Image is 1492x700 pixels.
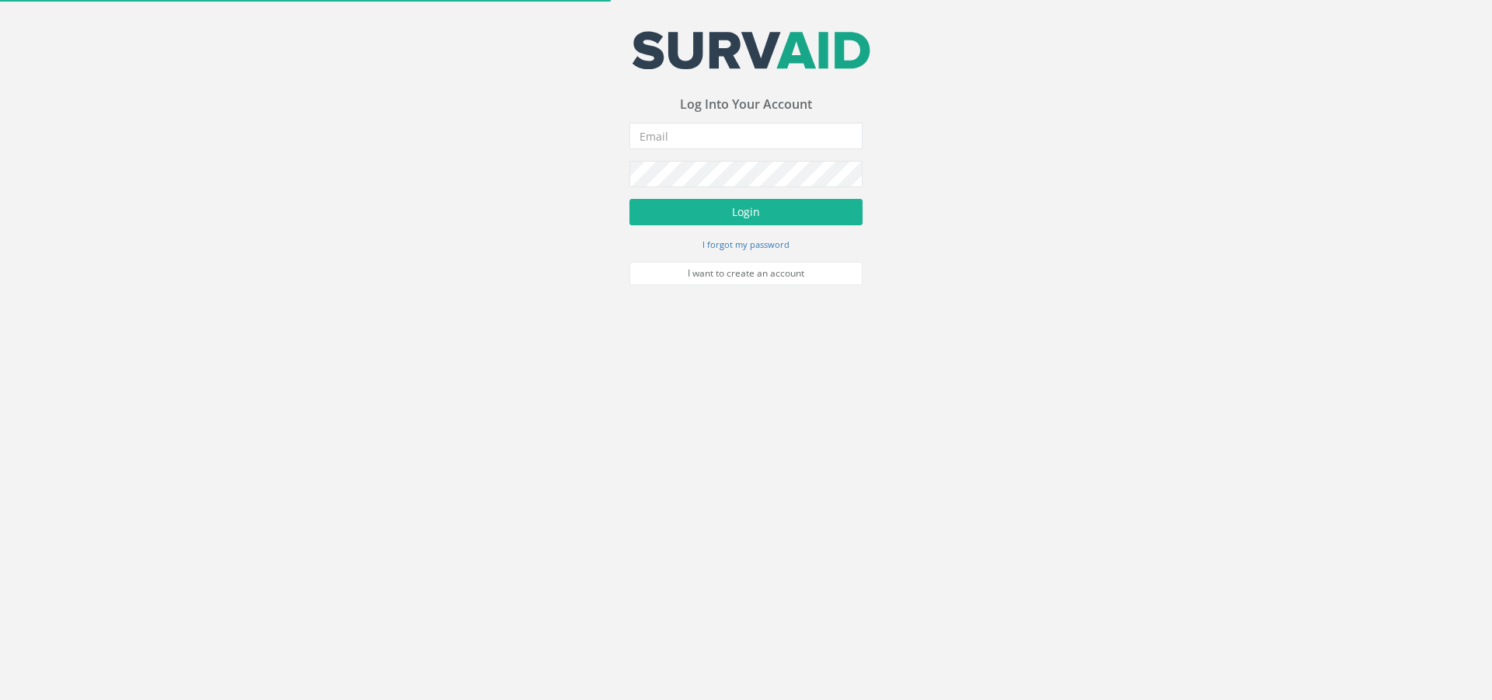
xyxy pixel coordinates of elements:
[629,123,863,149] input: Email
[629,262,863,285] a: I want to create an account
[702,239,790,250] small: I forgot my password
[702,237,790,251] a: I forgot my password
[629,199,863,225] button: Login
[629,98,863,112] h3: Log Into Your Account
